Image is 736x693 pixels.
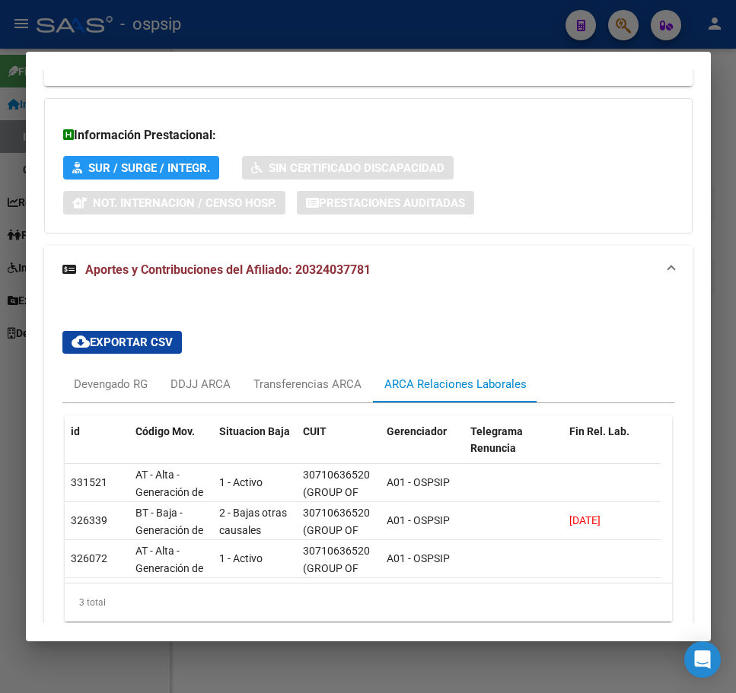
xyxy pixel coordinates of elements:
span: BT - Baja - Generación de Clave [135,507,203,554]
span: Not. Internacion / Censo Hosp. [93,196,276,210]
datatable-header-cell: id [65,415,129,482]
div: 30710636520 [303,504,370,522]
span: Aportes y Contribuciones del Afiliado: 20324037781 [85,262,371,277]
span: Gerenciador [387,425,447,437]
span: Sin Certificado Discapacidad [269,161,444,175]
span: [DATE] [569,514,601,526]
h3: Información Prestacional: [63,126,674,145]
button: Sin Certificado Discapacidad [242,156,454,180]
datatable-header-cell: Fin Rel. Lab. [563,415,662,482]
button: Exportar CSV [62,331,182,354]
span: (GROUP OF PRIVATE SECURITY S.R.L.) [303,486,358,550]
span: 1 - Activo [219,552,263,564]
datatable-header-cell: Código Mov. [129,415,213,482]
span: Situacion Baja [219,425,290,437]
div: ARCA Relaciones Laborales [384,376,527,393]
span: id [71,425,80,437]
div: Transferencias ARCA [253,376,362,393]
span: 326339 [71,514,107,526]
span: A01 - OSPSIP [387,552,450,564]
span: (GROUP OF PRIVATE SECURITY S.R.L.) [303,562,358,626]
span: A01 - OSPSIP [387,476,450,488]
datatable-header-cell: CUIT [297,415,381,482]
button: Prestaciones Auditadas [297,191,474,215]
span: (GROUP OF PRIVATE SECURITY S.R.L.) [303,524,358,588]
datatable-header-cell: Situacion Baja [213,415,297,482]
div: Aportes y Contribuciones del Afiliado: 20324037781 [44,294,693,658]
span: SUR / SURGE / INTEGR. [88,161,210,175]
span: Fin Rel. Lab. [569,425,629,437]
div: Open Intercom Messenger [684,641,721,678]
span: 331521 [71,476,107,488]
span: CUIT [303,425,327,437]
span: 2 - Bajas otras causales [219,507,287,536]
div: Devengado RG [74,376,148,393]
div: 30710636520 [303,542,370,560]
mat-icon: cloud_download [72,332,90,351]
span: Código Mov. [135,425,195,437]
datatable-header-cell: Telegrama Renuncia [464,415,563,482]
datatable-header-cell: Gerenciador [381,415,464,482]
span: Exportar CSV [72,335,173,349]
span: Telegrama Renuncia [470,425,523,455]
div: 3 total [65,583,672,621]
div: DDJJ ARCA [170,376,231,393]
span: AT - Alta - Generación de clave [135,545,203,592]
span: 326072 [71,552,107,564]
button: SUR / SURGE / INTEGR. [63,156,219,180]
button: Not. Internacion / Censo Hosp. [63,191,285,215]
div: 30710636520 [303,466,370,484]
span: Prestaciones Auditadas [319,196,465,210]
span: AT - Alta - Generación de clave [135,469,203,516]
mat-expansion-panel-header: Aportes y Contribuciones del Afiliado: 20324037781 [44,246,693,294]
span: 1 - Activo [219,476,263,488]
span: A01 - OSPSIP [387,514,450,526]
